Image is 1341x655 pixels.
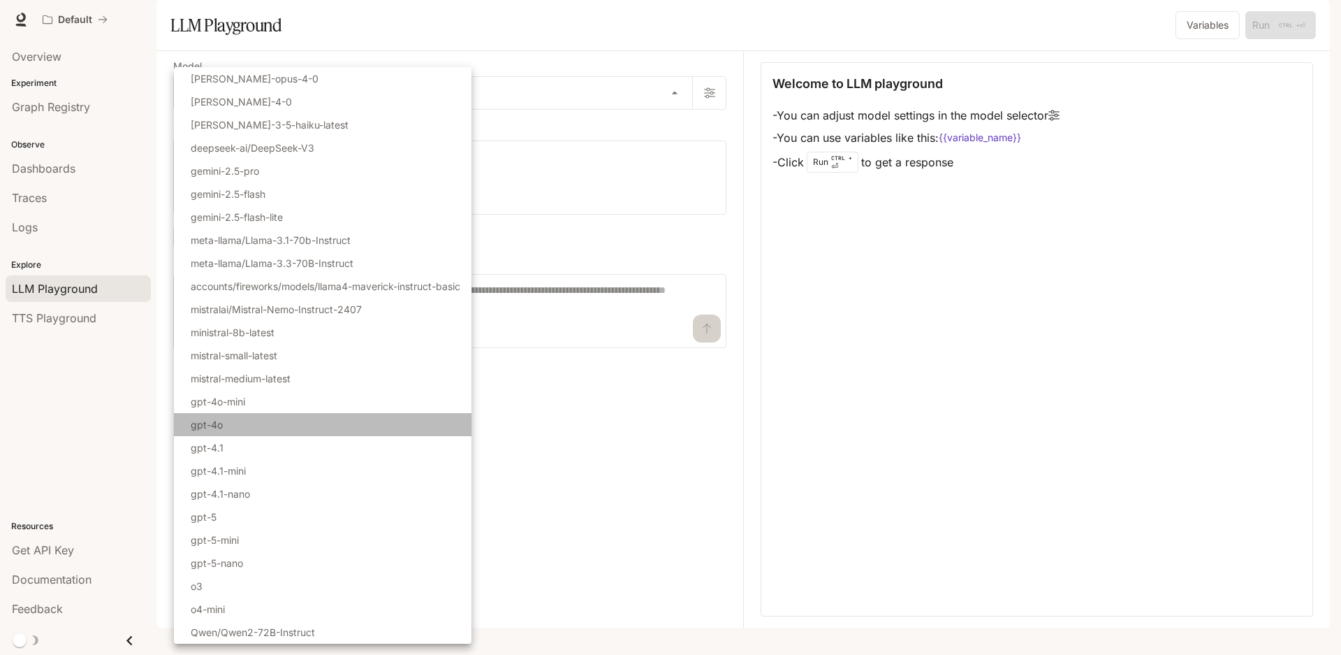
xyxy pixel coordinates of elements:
[191,417,223,432] p: gpt-4o
[191,117,349,132] p: [PERSON_NAME]-3-5-haiku-latest
[191,233,351,247] p: meta-llama/Llama-3.1-70b-Instruct
[191,325,274,340] p: ministral-8b-latest
[191,279,460,294] p: accounts/fireworks/models/llama4-maverick-instruct-basic
[191,440,223,455] p: gpt-4.1
[191,256,353,271] p: meta-llama/Llama-3.3-70B-Instruct
[191,556,243,570] p: gpt-5-nano
[191,487,250,501] p: gpt-4.1-nano
[191,302,362,317] p: mistralai/Mistral-Nemo-Instruct-2407
[191,141,314,155] p: deepseek-ai/DeepSeek-V3
[191,463,246,478] p: gpt-4.1-mini
[191,579,203,593] p: o3
[191,348,277,363] p: mistral-small-latest
[191,602,225,617] p: o4-mini
[191,187,265,201] p: gemini-2.5-flash
[191,533,239,547] p: gpt-5-mini
[191,71,318,86] p: [PERSON_NAME]-opus-4-0
[191,625,315,640] p: Qwen/Qwen2-72B-Instruct
[191,394,245,409] p: gpt-4o-mini
[191,94,292,109] p: [PERSON_NAME]-4-0
[191,164,259,178] p: gemini-2.5-pro
[191,510,217,524] p: gpt-5
[191,371,291,386] p: mistral-medium-latest
[191,210,283,224] p: gemini-2.5-flash-lite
